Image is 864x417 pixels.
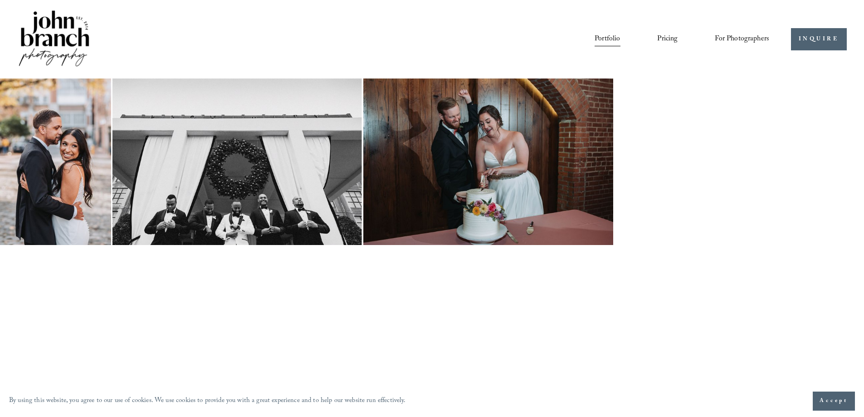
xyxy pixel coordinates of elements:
[813,392,855,411] button: Accept
[715,31,769,47] a: folder dropdown
[820,397,848,406] span: Accept
[595,31,620,47] a: Portfolio
[715,32,769,46] span: For Photographers
[112,78,362,245] img: Group of men in tuxedos standing under a large wreath on a building's entrance.
[9,395,406,408] p: By using this website, you agree to our use of cookies. We use cookies to provide you with a grea...
[657,31,678,47] a: Pricing
[791,28,847,50] a: INQUIRE
[17,9,91,70] img: John Branch IV Photography
[363,78,613,245] img: A couple is playfully cutting their wedding cake. The bride is wearing a white strapless gown, an...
